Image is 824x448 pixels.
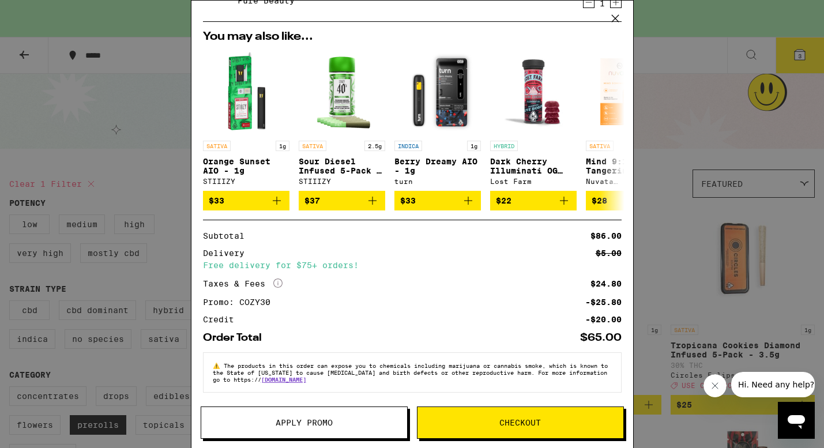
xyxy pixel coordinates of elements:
p: INDICA [394,141,422,151]
img: Lost Farm - Dark Cherry Illuminati OG Live Rosin Gummies [490,48,577,135]
span: The products in this order can expose you to chemicals including marijuana or cannabis smoke, whi... [213,362,608,383]
div: -$20.00 [585,315,622,323]
div: -$25.80 [585,298,622,306]
a: Open page for Sour Diesel Infused 5-Pack - 2.5g from STIIIZY [299,48,385,191]
div: $65.00 [580,333,622,343]
button: Add to bag [203,191,289,210]
p: 2.5g [364,141,385,151]
div: Subtotal [203,232,253,240]
iframe: Message from company [731,372,815,397]
span: $28 [592,196,607,205]
button: Checkout [417,406,624,439]
img: turn - Berry Dreamy AIO - 1g [394,48,481,135]
p: HYBRID [490,141,518,151]
div: Lost Farm [490,178,577,185]
a: Open page for Berry Dreamy AIO - 1g from turn [394,48,481,191]
div: $5.00 [596,249,622,257]
button: Add to bag [490,191,577,210]
div: STIIIZY [203,178,289,185]
span: $33 [400,196,416,205]
p: 1g [276,141,289,151]
img: STIIIZY - Sour Diesel Infused 5-Pack - 2.5g [299,48,385,135]
p: Orange Sunset AIO - 1g [203,157,289,175]
iframe: Close message [703,374,727,397]
p: SATIVA [203,141,231,151]
button: Add to bag [299,191,385,210]
button: Add to bag [394,191,481,210]
img: Nuvata (CA) - Mind 9:1 - Tangerine - 1g [586,48,672,135]
div: $86.00 [590,232,622,240]
button: Apply Promo [201,406,408,439]
span: ⚠️ [213,362,224,369]
a: Open page for Dark Cherry Illuminati OG Live Rosin Gummies from Lost Farm [490,48,577,191]
div: Taxes & Fees [203,278,283,289]
div: Credit [203,315,242,323]
span: Apply Promo [276,419,333,427]
div: STIIIZY [299,178,385,185]
span: $37 [304,196,320,205]
p: Dark Cherry Illuminati OG Live Rosin Gummies [490,157,577,175]
div: Free delivery for $75+ orders! [203,261,622,269]
div: $24.80 [590,280,622,288]
div: Promo: COZY30 [203,298,279,306]
img: STIIIZY - Orange Sunset AIO - 1g [203,48,289,135]
div: Order Total [203,333,270,343]
span: $22 [496,196,511,205]
a: Open page for Orange Sunset AIO - 1g from STIIIZY [203,48,289,191]
p: SATIVA [586,141,614,151]
div: Delivery [203,249,253,257]
div: Nuvata ([GEOGRAPHIC_DATA]) [586,178,672,185]
p: Sour Diesel Infused 5-Pack - 2.5g [299,157,385,175]
a: [DOMAIN_NAME] [261,376,306,383]
button: Add to bag [586,191,672,210]
span: Checkout [499,419,541,427]
span: $33 [209,196,224,205]
div: turn [394,178,481,185]
p: 1g [467,141,481,151]
iframe: Button to launch messaging window [778,402,815,439]
p: Mind 9:1 - Tangerine - 1g [586,157,672,175]
a: Open page for Mind 9:1 - Tangerine - 1g from Nuvata (CA) [586,48,672,191]
h2: You may also like... [203,31,622,43]
p: Berry Dreamy AIO - 1g [394,157,481,175]
p: SATIVA [299,141,326,151]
